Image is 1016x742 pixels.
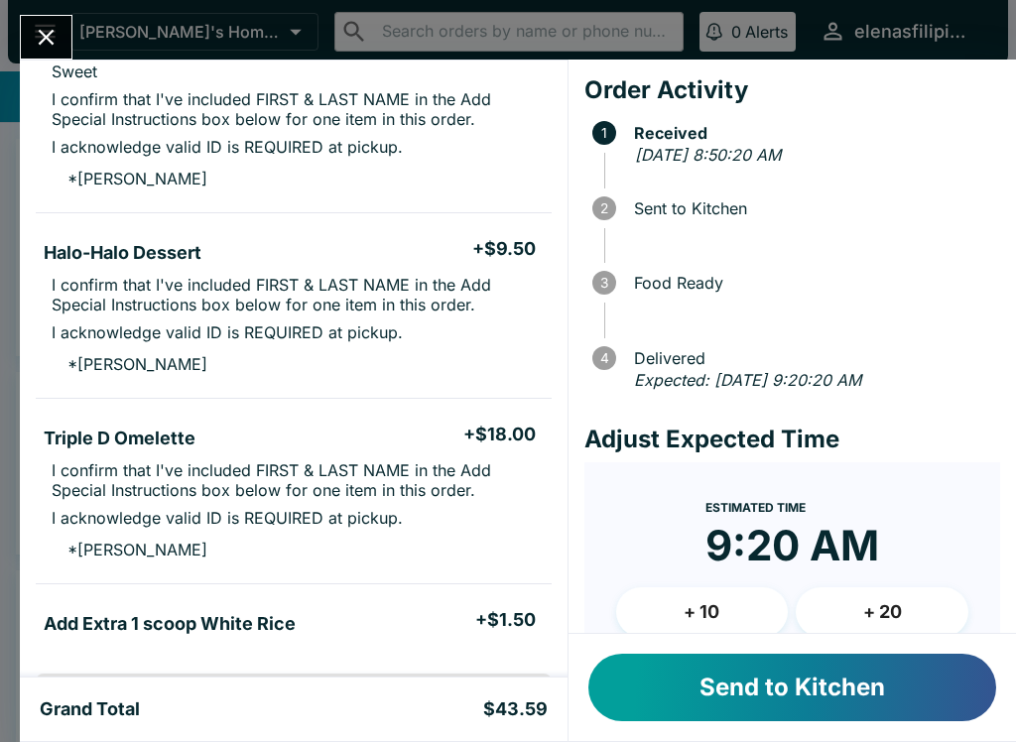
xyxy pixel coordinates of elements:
[475,608,536,632] h5: + $1.50
[584,75,1000,105] h4: Order Activity
[52,62,97,81] p: Sweet
[616,587,789,637] button: + 10
[624,274,1000,292] span: Food Ready
[44,427,195,450] h5: Triple D Omelette
[599,350,608,366] text: 4
[600,200,608,216] text: 2
[52,508,403,528] p: I acknowledge valid ID is REQUIRED at pickup.
[483,697,548,721] h5: $43.59
[705,500,806,515] span: Estimated Time
[52,460,536,500] p: I confirm that I've included FIRST & LAST NAME in the Add Special Instructions box below for one ...
[52,275,536,314] p: I confirm that I've included FIRST & LAST NAME in the Add Special Instructions box below for one ...
[40,697,140,721] h5: Grand Total
[52,137,403,157] p: I acknowledge valid ID is REQUIRED at pickup.
[52,354,207,374] p: * [PERSON_NAME]
[624,349,1000,367] span: Delivered
[796,587,968,637] button: + 20
[588,654,996,721] button: Send to Kitchen
[463,423,536,446] h5: + $18.00
[52,169,207,188] p: * [PERSON_NAME]
[584,425,1000,454] h4: Adjust Expected Time
[705,520,879,571] time: 9:20 AM
[472,237,536,261] h5: + $9.50
[624,124,1000,142] span: Received
[44,612,296,636] h5: Add Extra 1 scoop White Rice
[21,16,71,59] button: Close
[52,540,207,559] p: * [PERSON_NAME]
[601,125,607,141] text: 1
[635,145,781,165] em: [DATE] 8:50:20 AM
[52,322,403,342] p: I acknowledge valid ID is REQUIRED at pickup.
[600,275,608,291] text: 3
[624,199,1000,217] span: Sent to Kitchen
[634,370,861,390] em: Expected: [DATE] 9:20:20 AM
[44,241,201,265] h5: Halo-Halo Dessert
[52,89,536,129] p: I confirm that I've included FIRST & LAST NAME in the Add Special Instructions box below for one ...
